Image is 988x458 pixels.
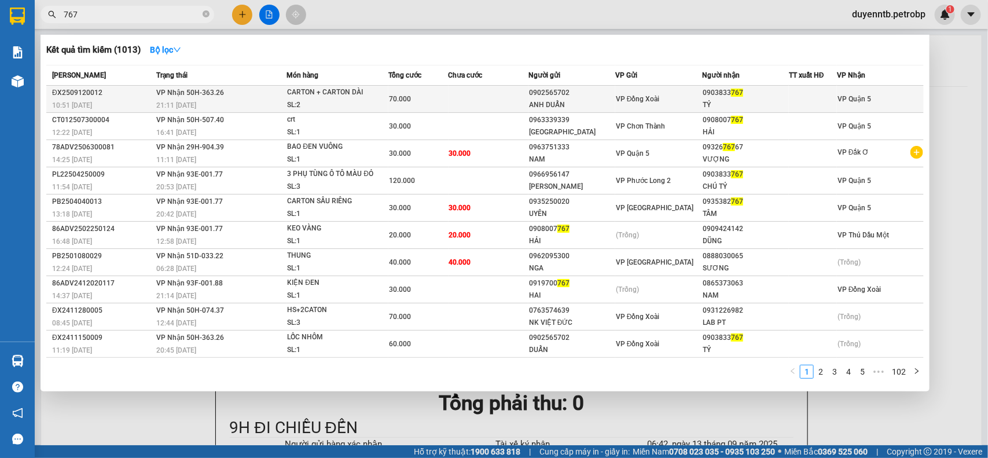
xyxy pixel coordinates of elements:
[703,262,788,274] div: SƯƠNG
[52,168,153,181] div: PL22504250009
[529,208,615,220] div: UYÊN
[156,89,224,97] span: VP Nhận 50H-363.26
[703,141,788,153] div: 09326 67
[52,114,153,126] div: CT012507300004
[723,143,735,151] span: 767
[52,332,153,344] div: ĐX2411150009
[156,292,196,300] span: 21:14 [DATE]
[703,344,788,356] div: TỶ
[838,122,871,130] span: VP Quận 5
[287,222,374,235] div: KEO VÀNG
[529,290,615,302] div: HAI
[287,99,374,112] div: SL: 2
[814,365,828,379] li: 2
[287,250,374,262] div: THUNG
[842,365,855,379] li: 4
[800,365,813,378] a: 1
[449,231,471,239] span: 20.000
[156,71,188,79] span: Trạng thái
[529,114,615,126] div: 0963339339
[838,313,861,321] span: (Trống)
[156,183,196,191] span: 20:53 [DATE]
[156,319,196,327] span: 12:44 [DATE]
[529,277,615,290] div: 0919700
[856,365,869,378] a: 5
[156,252,223,260] span: VP Nhận 51D-033.22
[449,204,471,212] span: 30.000
[90,10,169,38] div: VP Bom Bo
[156,334,224,342] span: VP Nhận 50H-363.26
[12,408,23,419] span: notification
[529,168,615,181] div: 0966956147
[828,365,842,379] li: 3
[389,258,411,266] span: 40.000
[52,87,153,99] div: ĐX2509120012
[528,71,560,79] span: Người gửi
[52,250,153,262] div: PB2501080029
[90,11,118,23] span: Nhận:
[389,177,415,185] span: 120.000
[529,250,615,262] div: 0962095300
[156,225,223,233] span: VP Nhận 93E-001.77
[855,365,869,379] li: 5
[52,196,153,208] div: PB2504040013
[52,129,92,137] span: 12:22 [DATE]
[173,46,181,54] span: down
[389,313,411,321] span: 70.000
[529,223,615,235] div: 0908007
[529,332,615,344] div: 0902565702
[842,365,855,378] a: 4
[52,183,92,191] span: 11:54 [DATE]
[616,95,660,103] span: VP Đồng Xoài
[703,153,788,166] div: VƯỢNG
[389,231,411,239] span: 20.000
[52,223,153,235] div: 86ADV2502250124
[203,9,210,20] span: close-circle
[287,86,374,99] div: CARTON + CARTON DÀI
[529,126,615,138] div: [GEOGRAPHIC_DATA]
[156,197,223,206] span: VP Nhận 93E-001.77
[52,141,153,153] div: 78ADV2506300081
[287,71,318,79] span: Món hàng
[156,143,224,151] span: VP Nhận 29H-904.39
[786,365,800,379] li: Previous Page
[703,114,788,126] div: 0908007
[90,38,169,52] div: VY
[64,8,200,21] input: Tìm tên, số ĐT hoặc mã đơn
[389,340,411,348] span: 60.000
[529,344,615,356] div: DUẨN
[789,368,796,375] span: left
[703,277,788,290] div: 0865373063
[731,116,743,124] span: 767
[449,149,471,157] span: 30.000
[529,87,615,99] div: 0902565702
[800,365,814,379] li: 1
[888,365,910,379] li: 102
[828,365,841,378] a: 3
[703,168,788,181] div: 0903833
[12,46,24,58] img: solution-icon
[838,204,871,212] span: VP Quận 5
[141,41,190,59] button: Bộ lọcdown
[287,277,374,290] div: KIỆN ĐEN
[616,340,660,348] span: VP Đồng Xoài
[287,290,374,302] div: SL: 1
[557,279,570,287] span: 767
[46,44,141,56] h3: Kết quả tìm kiếm ( 1013 )
[703,290,788,302] div: NAM
[389,95,411,103] span: 70.000
[731,197,743,206] span: 767
[10,38,82,52] div: TUẤN
[910,146,923,159] span: plus-circle
[156,237,196,246] span: 12:58 [DATE]
[12,355,24,367] img: warehouse-icon
[616,204,693,212] span: VP [GEOGRAPHIC_DATA]
[52,277,153,290] div: 86ADV2412020117
[52,346,92,354] span: 11:19 [DATE]
[616,231,639,239] span: (Trống)
[615,71,637,79] span: VP Gửi
[703,250,788,262] div: 0888030065
[287,304,374,317] div: HS+2CATON
[913,368,920,375] span: right
[703,305,788,317] div: 0931226982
